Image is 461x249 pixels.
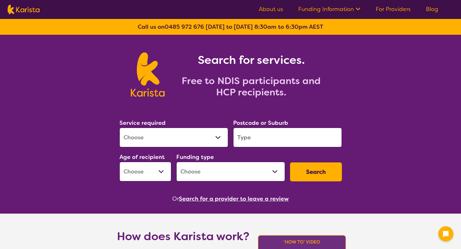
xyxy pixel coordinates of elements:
[298,5,361,13] a: Funding Information
[117,229,250,244] h1: How does Karista work?
[233,119,288,127] label: Postcode or Suburb
[179,194,289,203] button: Search for a provider to leave a review
[165,23,204,31] a: 0485 972 676
[290,162,342,181] button: Search
[259,5,283,13] a: About us
[176,153,214,161] label: Funding type
[131,52,165,97] img: Karista logo
[172,52,330,68] h1: Search for services.
[138,23,323,31] b: Call us on [DATE] to [DATE] 8:30am to 6:30pm AEST
[426,5,438,13] a: Blog
[119,119,166,127] label: Service required
[172,75,330,98] h2: Free to NDIS participants and HCP recipients.
[233,128,342,147] input: Type
[119,153,165,161] label: Age of recipient
[172,194,179,203] span: Or
[8,5,39,14] img: Karista logo
[376,5,411,13] a: For Providers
